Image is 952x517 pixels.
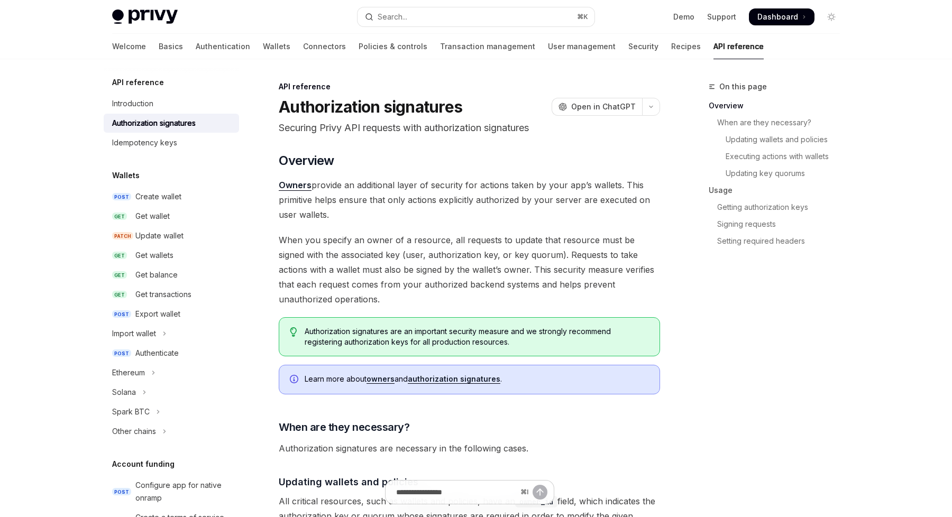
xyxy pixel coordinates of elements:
[112,169,140,182] h5: Wallets
[135,229,184,242] div: Update wallet
[112,405,150,418] div: Spark BTC
[112,10,178,24] img: light logo
[135,269,178,281] div: Get balance
[112,425,156,438] div: Other chains
[104,207,239,226] a: GETGet wallet
[709,233,848,250] a: Setting required headers
[135,190,181,203] div: Create wallet
[823,8,840,25] button: Toggle dark mode
[112,366,145,379] div: Ethereum
[552,98,642,116] button: Open in ChatGPT
[279,180,312,191] a: Owners
[112,291,127,299] span: GET
[112,271,127,279] span: GET
[709,148,848,165] a: Executing actions with wallets
[104,422,239,441] button: Toggle Other chains section
[279,81,660,92] div: API reference
[358,7,594,26] button: Open search
[104,246,239,265] a: GETGet wallets
[112,34,146,59] a: Welcome
[279,420,409,435] span: When are they necessary?
[378,11,407,23] div: Search...
[112,458,175,470] h5: Account funding
[112,252,127,260] span: GET
[440,34,535,59] a: Transaction management
[104,226,239,245] a: PATCHUpdate wallet
[135,249,173,262] div: Get wallets
[673,12,694,22] a: Demo
[757,12,798,22] span: Dashboard
[112,232,133,240] span: PATCH
[396,481,516,504] input: Ask a question...
[709,165,848,182] a: Updating key quorums
[290,327,297,337] svg: Tip
[713,34,764,59] a: API reference
[135,210,170,223] div: Get wallet
[112,193,131,201] span: POST
[104,344,239,363] a: POSTAuthenticate
[279,178,660,222] span: provide an additional layer of security for actions taken by your app’s wallets. This primitive h...
[279,121,660,135] p: Securing Privy API requests with authorization signatures
[548,34,616,59] a: User management
[279,441,660,456] span: Authorization signatures are necessary in the following cases.
[709,97,848,114] a: Overview
[112,488,131,496] span: POST
[112,310,131,318] span: POST
[112,97,153,110] div: Introduction
[749,8,814,25] a: Dashboard
[104,363,239,382] button: Toggle Ethereum section
[112,76,164,89] h5: API reference
[112,213,127,220] span: GET
[577,13,588,21] span: ⌘ K
[279,152,334,169] span: Overview
[135,347,179,359] div: Authenticate
[709,199,848,216] a: Getting authorization keys
[104,114,239,133] a: Authorization signatures
[359,34,427,59] a: Policies & controls
[104,476,239,507] a: POSTConfigure app for native onramp
[135,479,233,504] div: Configure app for native onramp
[709,216,848,233] a: Signing requests
[279,475,418,489] span: Updating wallets and policies
[112,349,131,357] span: POST
[104,265,239,284] a: GETGet balance
[303,34,346,59] a: Connectors
[104,187,239,206] a: POSTCreate wallet
[709,114,848,131] a: When are they necessary?
[671,34,701,59] a: Recipes
[408,374,500,384] a: authorization signatures
[104,133,239,152] a: Idempotency keys
[367,374,395,384] a: owners
[196,34,250,59] a: Authentication
[290,375,300,385] svg: Info
[707,12,736,22] a: Support
[263,34,290,59] a: Wallets
[104,402,239,421] button: Toggle Spark BTC section
[135,288,191,301] div: Get transactions
[159,34,183,59] a: Basics
[135,308,180,320] div: Export wallet
[305,326,649,347] span: Authorization signatures are an important security measure and we strongly recommend registering ...
[571,101,636,112] span: Open in ChatGPT
[104,383,239,402] button: Toggle Solana section
[104,324,239,343] button: Toggle Import wallet section
[104,285,239,304] a: GETGet transactions
[305,374,649,384] span: Learn more about and .
[104,304,239,324] a: POSTExport wallet
[104,94,239,113] a: Introduction
[112,117,196,130] div: Authorization signatures
[112,386,136,399] div: Solana
[112,136,177,149] div: Idempotency keys
[112,327,156,340] div: Import wallet
[533,485,547,500] button: Send message
[279,233,660,307] span: When you specify an owner of a resource, all requests to update that resource must be signed with...
[279,97,462,116] h1: Authorization signatures
[709,182,848,199] a: Usage
[709,131,848,148] a: Updating wallets and policies
[628,34,658,59] a: Security
[719,80,767,93] span: On this page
